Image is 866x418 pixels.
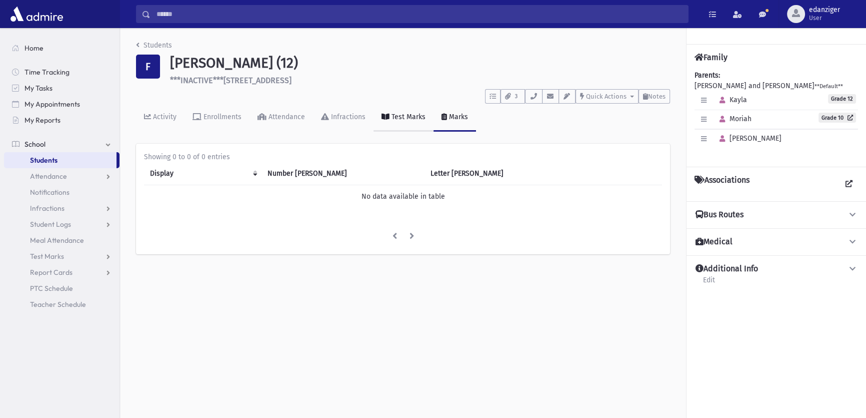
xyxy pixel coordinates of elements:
a: Activity [136,104,184,132]
button: Additional Info [694,264,858,274]
a: Grade 10 [818,113,856,123]
span: Notes [648,93,665,100]
h4: Bus Routes [695,210,743,220]
span: My Appointments [24,100,80,109]
span: Quick Actions [586,93,626,100]
div: Enrollments [201,113,241,121]
button: Quick Actions [575,89,638,104]
a: Students [136,41,172,50]
span: Moriah [715,115,751,123]
a: Meal Attendance [4,232,119,248]
a: Attendance [4,168,119,184]
button: Bus Routes [694,210,858,220]
a: Students [4,152,116,168]
a: Home [4,40,119,56]
a: View all Associations [840,175,858,193]
img: AdmirePro [8,4,65,24]
a: Test Marks [4,248,119,264]
a: PTC Schedule [4,280,119,296]
th: Display [144,162,261,185]
span: Student Logs [30,220,71,229]
a: Marks [433,104,476,132]
a: Time Tracking [4,64,119,80]
a: Enrollments [184,104,249,132]
a: Edit [702,274,715,292]
a: Report Cards [4,264,119,280]
th: Letter Mark [424,162,565,185]
div: Attendance [266,113,305,121]
div: Marks [447,113,468,121]
a: Notifications [4,184,119,200]
span: 3 [512,92,520,101]
span: My Reports [24,116,60,125]
th: Number Mark [261,162,424,185]
a: School [4,136,119,152]
a: Infractions [313,104,373,132]
h4: Associations [694,175,749,193]
div: Test Marks [389,113,425,121]
div: [PERSON_NAME] and [PERSON_NAME] [694,70,858,159]
span: Test Marks [30,252,64,261]
nav: breadcrumb [136,40,172,55]
b: Parents: [694,71,720,80]
span: Report Cards [30,268,72,277]
span: Grade 12 [828,94,856,104]
a: Student Logs [4,216,119,232]
a: Infractions [4,200,119,216]
input: Search [150,5,688,23]
button: 3 [500,89,525,104]
span: [PERSON_NAME] [715,134,781,143]
a: My Reports [4,112,119,128]
div: Infractions [329,113,365,121]
span: Meal Attendance [30,236,84,245]
a: Test Marks [373,104,433,132]
span: School [24,140,45,149]
td: No data available in table [144,185,662,208]
span: Notifications [30,188,69,197]
h4: Family [694,53,727,62]
div: Showing 0 to 0 of 0 entries [144,152,662,162]
button: Medical [694,237,858,247]
span: User [809,14,840,22]
span: PTC Schedule [30,284,73,293]
h1: [PERSON_NAME] (12) [170,55,670,72]
a: My Appointments [4,96,119,112]
span: Time Tracking [24,68,69,77]
a: My Tasks [4,80,119,96]
span: Attendance [30,172,67,181]
span: Teacher Schedule [30,300,86,309]
div: Activity [151,113,176,121]
a: Teacher Schedule [4,296,119,312]
button: Notes [638,89,670,104]
span: Students [30,156,57,165]
span: My Tasks [24,84,52,93]
a: Attendance [249,104,313,132]
div: F [136,55,160,79]
h4: Additional Info [695,264,758,274]
h6: ***INACTIVE***[STREET_ADDRESS] [170,76,670,85]
span: Kayla [715,96,747,104]
span: edanziger [809,6,840,14]
span: Home [24,44,43,53]
h4: Medical [695,237,732,247]
span: Infractions [30,204,64,213]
